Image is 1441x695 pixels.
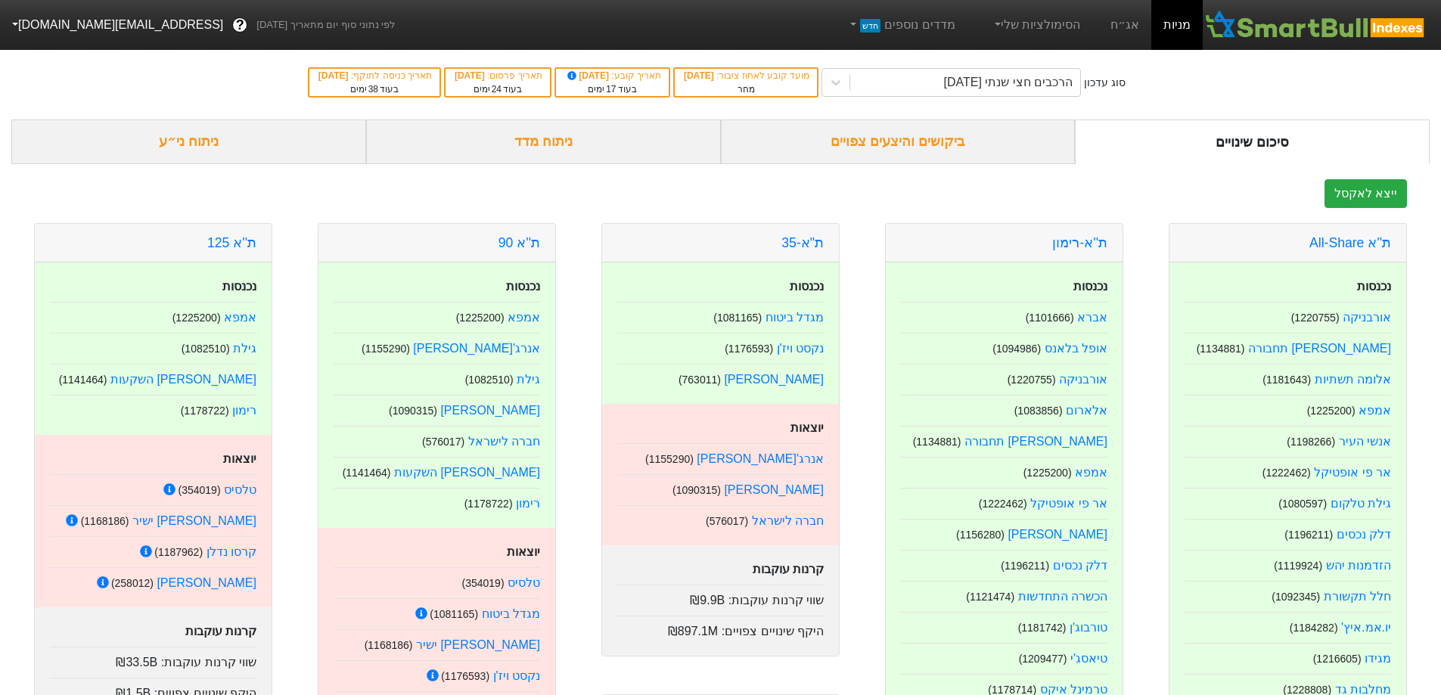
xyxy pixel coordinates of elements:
small: ( 1225200 ) [456,312,505,324]
small: ( 1222462 ) [979,498,1027,510]
a: [PERSON_NAME] [157,576,256,589]
small: ( 1121474 ) [966,591,1014,603]
strong: נכנסות [790,280,824,293]
small: ( 1090315 ) [389,405,437,417]
a: [PERSON_NAME] תחבורה [964,435,1107,448]
a: מגדל ביטוח [482,607,540,620]
a: אמפא [224,311,256,324]
div: בעוד ימים [317,82,432,96]
small: ( 1134881 ) [913,436,961,448]
div: בעוד ימים [564,82,661,96]
span: 24 [492,84,502,95]
a: אמפא [1359,404,1391,417]
small: ( 1119924 ) [1274,560,1322,572]
strong: יוצאות [223,452,256,465]
a: אנרג'[PERSON_NAME] [413,342,540,355]
span: ₪9.9B [690,594,725,607]
small: ( 1220755 ) [1008,374,1056,386]
a: אלומה תשתיות [1315,373,1391,386]
a: טיאסג'י [1070,652,1107,665]
a: ת''א All-Share [1309,235,1391,250]
div: הרכבים חצי שנתי [DATE] [944,73,1073,92]
small: ( 1141464 ) [343,467,391,479]
div: סיכום שינויים [1075,119,1430,164]
small: ( 1094986 ) [992,343,1041,355]
div: תאריך קובע : [564,69,661,82]
a: אופל בלאנס [1045,342,1107,355]
strong: יוצאות [790,421,824,434]
small: ( 1168186 ) [365,639,413,651]
a: הזדמנות יהש [1326,559,1391,572]
span: [DATE] [684,70,716,81]
small: ( 1178722 ) [181,405,229,417]
span: לפי נתוני סוף יום מתאריך [DATE] [256,17,395,33]
a: אר פי אופטיקל [1314,466,1391,479]
small: ( 1168186 ) [81,515,129,527]
small: ( 1196211 ) [1001,560,1049,572]
a: [PERSON_NAME] תחבורה [1248,342,1391,355]
a: אלארום [1066,404,1107,417]
div: ניתוח ני״ע [11,119,366,164]
a: הסימולציות שלי [986,10,1087,40]
span: ? [236,15,244,36]
small: ( 1082510 ) [182,343,230,355]
a: הכשרה התחדשות [1018,590,1107,603]
a: [PERSON_NAME] [724,483,824,496]
small: ( 354019 ) [461,577,504,589]
small: ( 1141464 ) [59,374,107,386]
a: טורבוג'ן [1070,621,1107,634]
a: [PERSON_NAME] השקעות [110,373,256,386]
a: ת''א-רימון [1052,235,1107,250]
div: ניתוח מדד [366,119,721,164]
strong: קרנות עוקבות [185,625,256,638]
small: ( 1155290 ) [362,343,410,355]
small: ( 1083856 ) [1014,405,1063,417]
small: ( 258012 ) [111,577,154,589]
small: ( 763011 ) [679,374,721,386]
a: אמפא [508,311,540,324]
small: ( 1187962 ) [154,546,203,558]
small: ( 1082510 ) [465,374,514,386]
span: [DATE] [318,70,351,81]
small: ( 1134881 ) [1197,343,1245,355]
a: יו.אמ.איץ' [1341,621,1391,634]
small: ( 1176593 ) [725,343,773,355]
a: [PERSON_NAME] ישיר [416,638,540,651]
a: אנרג'[PERSON_NAME] [697,452,824,465]
small: ( 1081165 ) [430,608,478,620]
a: נקסט ויז'ן [493,669,541,682]
a: [PERSON_NAME] [724,373,824,386]
a: ת''א 125 [207,235,256,250]
strong: נכנסות [506,280,540,293]
a: טלסיס [508,576,540,589]
small: ( 1196211 ) [1284,529,1333,541]
small: ( 1198266 ) [1287,436,1335,448]
small: ( 1225200 ) [1023,467,1072,479]
small: ( 1225200 ) [172,312,221,324]
small: ( 1156280 ) [956,529,1005,541]
a: מגדל ביטוח [766,311,824,324]
a: אורבניקה [1059,373,1107,386]
a: גילת [517,373,540,386]
a: [PERSON_NAME] השקעות [394,466,540,479]
span: חדש [860,19,880,33]
small: ( 1222462 ) [1262,467,1311,479]
span: [DATE] [455,70,487,81]
span: 38 [368,84,378,95]
a: אברא [1077,311,1107,324]
a: נקסט ויז'ן [777,342,825,355]
div: שווי קרנות עוקבות : [50,647,256,672]
small: ( 1101666 ) [1026,312,1074,324]
a: ת''א 90 [498,235,540,250]
strong: נכנסות [222,280,256,293]
span: ₪897.1M [668,625,718,638]
div: היקף שינויים צפויים : [617,616,824,641]
small: ( 1220755 ) [1291,312,1340,324]
a: אמפא [1075,466,1107,479]
a: טלסיס [224,483,256,496]
a: מדדים נוספיםחדש [841,10,961,40]
small: ( 1216605 ) [1313,653,1362,665]
div: שווי קרנות עוקבות : [617,585,824,610]
a: [PERSON_NAME] ישיר [132,514,256,527]
button: ייצא לאקסל [1325,179,1407,208]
